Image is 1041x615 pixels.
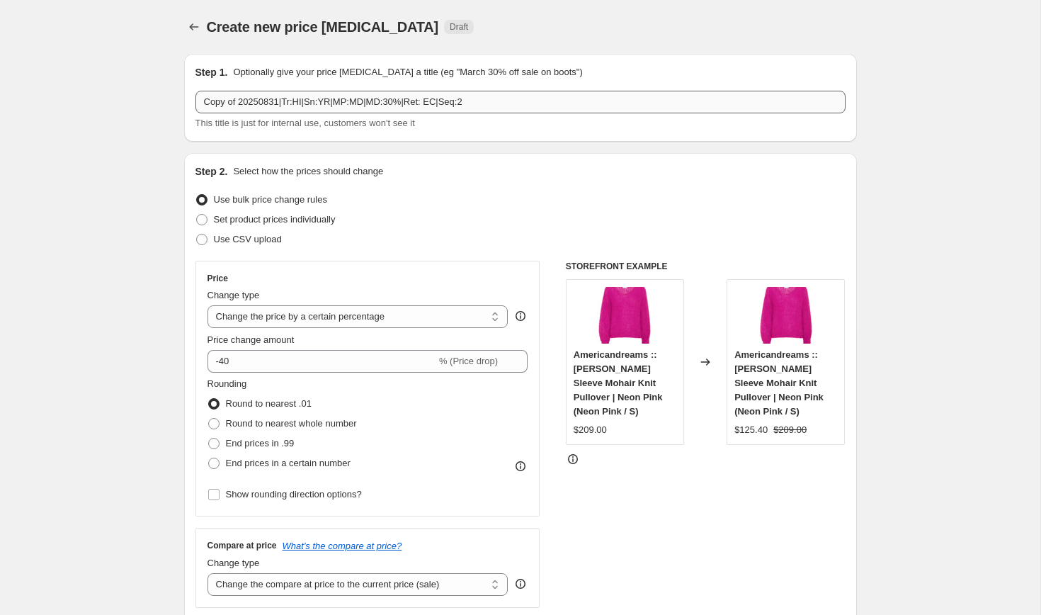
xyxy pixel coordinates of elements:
button: What's the compare at price? [283,541,402,551]
h2: Step 2. [195,164,228,179]
span: Price change amount [207,334,295,345]
span: End prices in .99 [226,438,295,448]
p: Select how the prices should change [233,164,383,179]
div: $209.00 [574,423,607,437]
span: Change type [207,558,260,568]
h3: Compare at price [207,540,277,551]
span: End prices in a certain number [226,458,351,468]
span: Change type [207,290,260,300]
span: This title is just for internal use, customers won't see it [195,118,415,128]
div: help [513,577,528,591]
h6: STOREFRONT EXAMPLE [566,261,846,272]
div: $125.40 [734,423,768,437]
img: AD1000-NeonPink-Extra1_80x.jpg [596,287,653,344]
span: Use bulk price change rules [214,194,327,205]
span: % (Price drop) [439,356,498,366]
span: Draft [450,21,468,33]
span: Set product prices individually [214,214,336,225]
input: 30% off holiday sale [195,91,846,113]
span: Use CSV upload [214,234,282,244]
strike: $209.00 [773,423,807,437]
span: Round to nearest whole number [226,418,357,429]
button: Price change jobs [184,17,204,37]
div: help [513,309,528,323]
img: AD1000-NeonPink-Extra1_80x.jpg [758,287,814,344]
h2: Step 1. [195,65,228,79]
span: Americandreams :: [PERSON_NAME] Sleeve Mohair Knit Pullover | Neon Pink (Neon Pink / S) [574,349,663,417]
h3: Price [207,273,228,284]
span: Rounding [207,378,247,389]
input: -15 [207,350,436,373]
p: Optionally give your price [MEDICAL_DATA] a title (eg "March 30% off sale on boots") [233,65,582,79]
span: Create new price [MEDICAL_DATA] [207,19,439,35]
span: Americandreams :: [PERSON_NAME] Sleeve Mohair Knit Pullover | Neon Pink (Neon Pink / S) [734,349,824,417]
span: Round to nearest .01 [226,398,312,409]
span: Show rounding direction options? [226,489,362,500]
